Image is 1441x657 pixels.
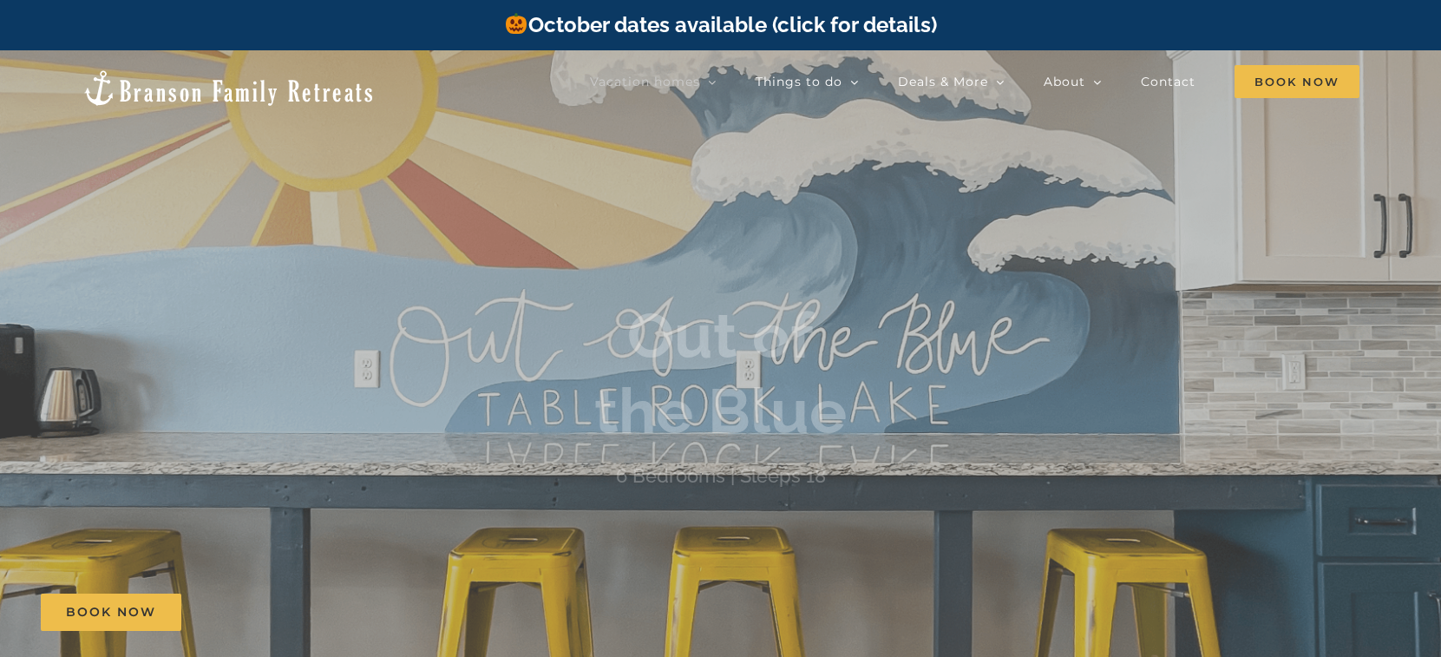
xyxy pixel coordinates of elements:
[756,76,842,88] span: Things to do
[590,64,1359,99] nav: Main Menu
[41,594,181,631] a: Book Now
[756,64,859,99] a: Things to do
[66,605,156,620] span: Book Now
[1141,76,1195,88] span: Contact
[82,69,376,108] img: Branson Family Retreats Logo
[504,12,936,37] a: October dates available (click for details)
[1141,64,1195,99] a: Contact
[616,464,826,487] h4: 6 Bedrooms | Sleeps 18
[594,299,847,447] b: Out of the Blue
[898,76,988,88] span: Deals & More
[1044,76,1085,88] span: About
[590,76,700,88] span: Vacation homes
[506,13,527,34] img: 🎃
[1044,64,1102,99] a: About
[898,64,1005,99] a: Deals & More
[590,64,717,99] a: Vacation homes
[1235,65,1359,98] span: Book Now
